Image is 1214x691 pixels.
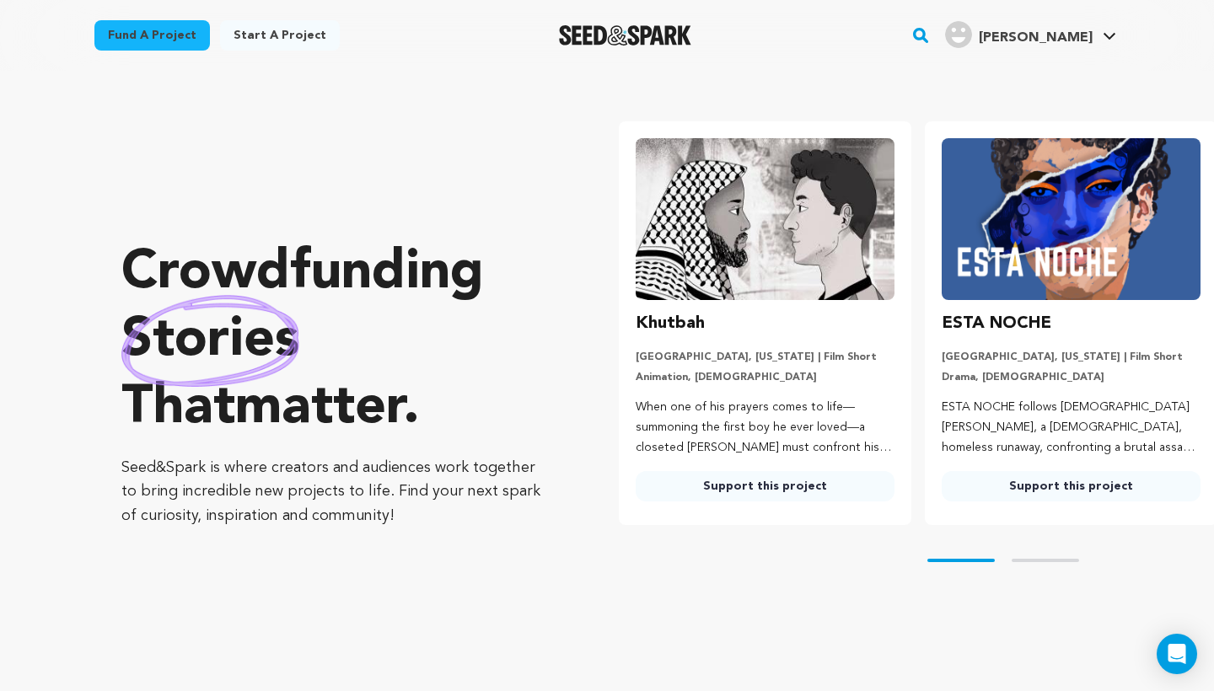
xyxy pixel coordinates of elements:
[235,382,403,436] span: matter
[636,371,894,384] p: Animation, [DEMOGRAPHIC_DATA]
[942,310,1051,337] h3: ESTA NOCHE
[636,398,894,458] p: When one of his prayers comes to life—summoning the first boy he ever loved—a closeted [PERSON_NA...
[636,310,705,337] h3: Khutbah
[1157,634,1197,674] div: Open Intercom Messenger
[121,295,299,387] img: hand sketched image
[942,398,1201,458] p: ESTA NOCHE follows [DEMOGRAPHIC_DATA] [PERSON_NAME], a [DEMOGRAPHIC_DATA], homeless runaway, conf...
[942,371,1201,384] p: Drama, [DEMOGRAPHIC_DATA]
[942,471,1201,501] a: Support this project
[94,20,210,51] a: Fund a project
[636,351,894,364] p: [GEOGRAPHIC_DATA], [US_STATE] | Film Short
[121,240,551,442] p: Crowdfunding that .
[942,138,1201,300] img: ESTA NOCHE image
[559,25,691,46] img: Seed&Spark Logo Dark Mode
[945,21,1093,48] div: Seth's Profile
[942,351,1201,364] p: [GEOGRAPHIC_DATA], [US_STATE] | Film Short
[942,18,1120,53] span: Seth's Profile
[636,471,894,501] a: Support this project
[942,18,1120,48] a: Seth's Profile
[636,138,894,300] img: Khutbah image
[979,31,1093,45] span: [PERSON_NAME]
[121,456,551,528] p: Seed&Spark is where creators and audiences work together to bring incredible new projects to life...
[559,25,691,46] a: Seed&Spark Homepage
[945,21,972,48] img: user.png
[220,20,340,51] a: Start a project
